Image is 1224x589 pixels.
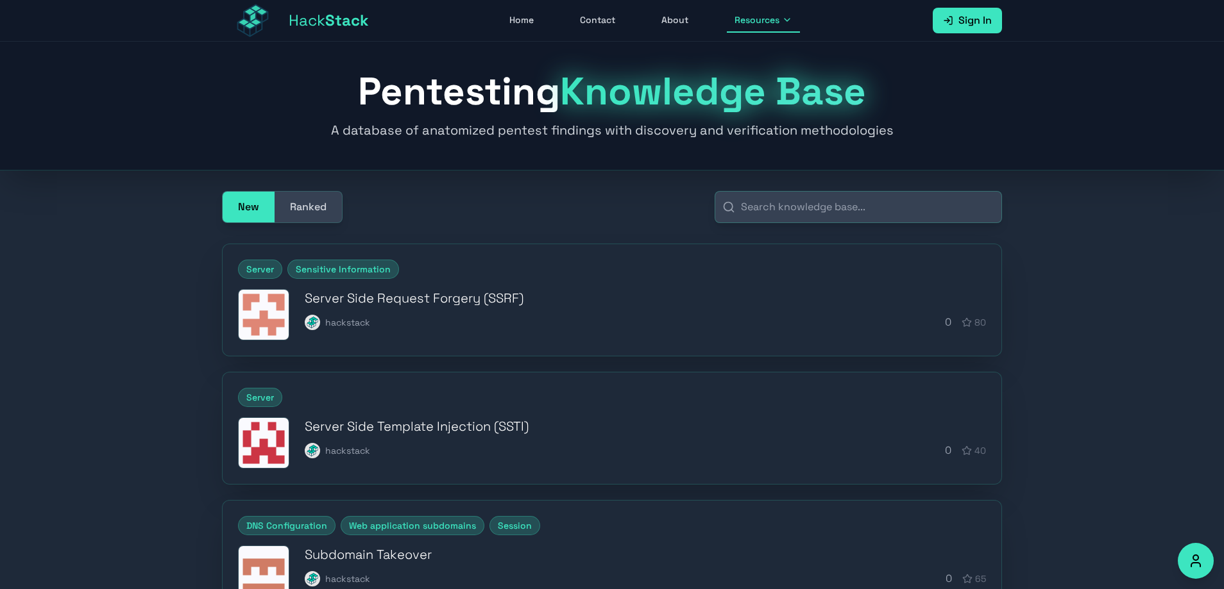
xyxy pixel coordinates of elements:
[933,8,1002,33] a: Sign In
[962,316,986,329] div: 80
[239,418,289,468] img: Server Side Template Injection (SSTI)
[305,443,320,458] img: hackstack
[325,316,370,329] span: hackstack
[325,572,370,585] span: hackstack
[305,289,986,307] h3: Server Side Request Forgery (SSRF)
[222,244,1002,356] a: ServerSensitive InformationServer Side Request Forgery (SSRF)Server Side Request Forgery (SSRF)ha...
[958,13,992,28] span: Sign In
[735,13,779,26] span: Resources
[325,121,899,139] p: A database of anatomized pentest findings with discovery and verification methodologies
[1178,543,1214,579] button: Accessibility Options
[945,315,986,330] div: 0
[305,417,986,435] h3: Server Side Template Injection (SSTI)
[654,8,696,33] a: About
[962,572,986,585] div: 65
[325,10,369,30] span: Stack
[715,191,1002,223] input: Search knowledge base...
[945,443,986,458] div: 0
[341,516,484,535] span: Web application subdomains
[222,72,1002,111] h1: Pentesting
[325,444,370,457] span: hackstack
[560,67,866,116] span: Knowledge Base
[305,545,986,563] h3: Subdomain Takeover
[489,516,540,535] span: Session
[502,8,541,33] a: Home
[275,192,342,222] button: Ranked
[238,516,336,535] span: DNS Configuration
[238,260,282,279] span: Server
[239,290,289,340] img: Server Side Request Forgery (SSRF)
[222,372,1002,485] a: ServerServer Side Template Injection (SSTI)Server Side Template Injection (SSTI)hackstackhackstac...
[289,10,369,31] span: Hack
[238,388,282,407] span: Server
[305,315,320,330] img: hackstack
[305,571,320,586] img: hackstack
[223,192,275,222] button: New
[962,444,986,457] div: 40
[727,8,800,33] button: Resources
[946,571,986,586] div: 0
[572,8,623,33] a: Contact
[287,260,399,279] span: Sensitive Information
